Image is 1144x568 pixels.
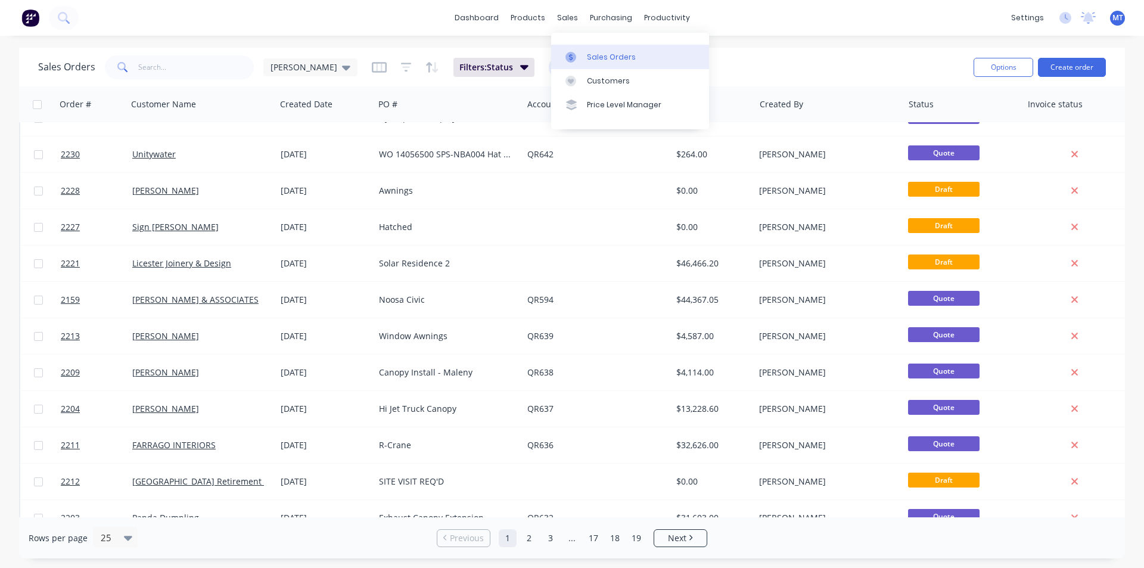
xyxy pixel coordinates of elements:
button: Options [974,58,1033,77]
a: [PERSON_NAME] & ASSOCIATES [132,294,259,305]
a: FARRAGO INTERIORS [132,439,216,451]
div: [DATE] [281,367,369,378]
div: WO 14056500 SPS-NBA004 Hat Section Creation [379,148,511,160]
span: 2159 [61,294,80,306]
div: [DATE] [281,221,369,233]
div: $0.00 [676,221,746,233]
a: QR636 [527,439,554,451]
div: productivity [638,9,696,27]
div: Sales Orders [587,52,636,63]
a: 2213 [61,318,132,354]
span: Next [668,532,686,544]
a: 2159 [61,282,132,318]
span: 2227 [61,221,80,233]
div: Customers [587,76,630,86]
a: [PERSON_NAME] [132,330,199,342]
span: Rows per page [29,532,88,544]
a: Page 2 [520,529,538,547]
span: 2204 [61,403,80,415]
div: [DATE] [281,185,369,197]
div: [PERSON_NAME] [759,330,891,342]
div: [PERSON_NAME] [759,148,891,160]
span: [PERSON_NAME] [271,61,337,73]
div: [PERSON_NAME] [759,512,891,524]
div: $4,587.00 [676,330,746,342]
a: 2211 [61,427,132,463]
a: dashboard [449,9,505,27]
div: Accounting Order # [527,98,606,110]
span: Previous [450,532,484,544]
div: Hatched [379,221,511,233]
div: [PERSON_NAME] [759,294,891,306]
span: Quote [908,291,980,306]
a: [GEOGRAPHIC_DATA] Retirement Village [132,476,290,487]
a: Next page [654,532,707,544]
div: purchasing [584,9,638,27]
a: QR642 [527,148,554,160]
span: Draft [908,254,980,269]
div: $46,466.20 [676,257,746,269]
a: Customers [551,69,709,93]
div: [DATE] [281,148,369,160]
a: Price Level Manager [551,93,709,117]
button: Create order [1038,58,1106,77]
div: Invoice status [1028,98,1083,110]
span: 2203 [61,512,80,524]
span: Draft [908,218,980,233]
a: 2209 [61,355,132,390]
a: QR639 [527,330,554,342]
a: Page 3 [542,529,559,547]
div: [DATE] [281,257,369,269]
div: SITE VISIT REQ'D [379,476,511,488]
a: 2230 [61,136,132,172]
a: Sales Orders [551,45,709,69]
div: PO # [378,98,397,110]
span: Filters: Status [459,61,513,73]
a: Jump forward [563,529,581,547]
div: Customer Name [131,98,196,110]
a: 2212 [61,464,132,499]
span: Quote [908,400,980,415]
span: MT [1112,13,1123,23]
div: [DATE] [281,330,369,342]
span: Draft [908,182,980,197]
div: $0.00 [676,185,746,197]
div: $0.00 [676,476,746,488]
div: Canopy Install - Maleny [379,367,511,378]
div: Created Date [280,98,332,110]
a: Panda Dumpling [132,512,199,523]
a: 2227 [61,209,132,245]
div: [PERSON_NAME] [759,367,891,378]
div: sales [551,9,584,27]
a: Previous page [437,532,490,544]
a: Page 17 [585,529,602,547]
div: $31,603.00 [676,512,746,524]
span: Draft [908,473,980,488]
a: 2204 [61,391,132,427]
div: [DATE] [281,294,369,306]
a: Licester Joinery & Design [132,257,231,269]
div: Hi Jet Truck Canopy [379,403,511,415]
div: [PERSON_NAME] [759,221,891,233]
a: 2228 [61,173,132,209]
div: [DATE] [281,403,369,415]
a: QR594 [527,294,554,305]
ul: Pagination [432,529,712,547]
span: 2213 [61,330,80,342]
div: Exhaust Canopy Extension [379,512,511,524]
span: 2211 [61,439,80,451]
input: Search... [138,55,254,79]
div: [PERSON_NAME] [759,185,891,197]
div: [PERSON_NAME] [759,403,891,415]
span: Quote [908,145,980,160]
a: QR637 [527,403,554,414]
div: [PERSON_NAME] [759,257,891,269]
span: 2228 [61,185,80,197]
a: Page 19 [627,529,645,547]
div: $264.00 [676,148,746,160]
span: 2221 [61,257,80,269]
div: Solar Residence 2 [379,257,511,269]
a: 2221 [61,246,132,281]
div: Window Awnings [379,330,511,342]
div: [DATE] [281,476,369,488]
